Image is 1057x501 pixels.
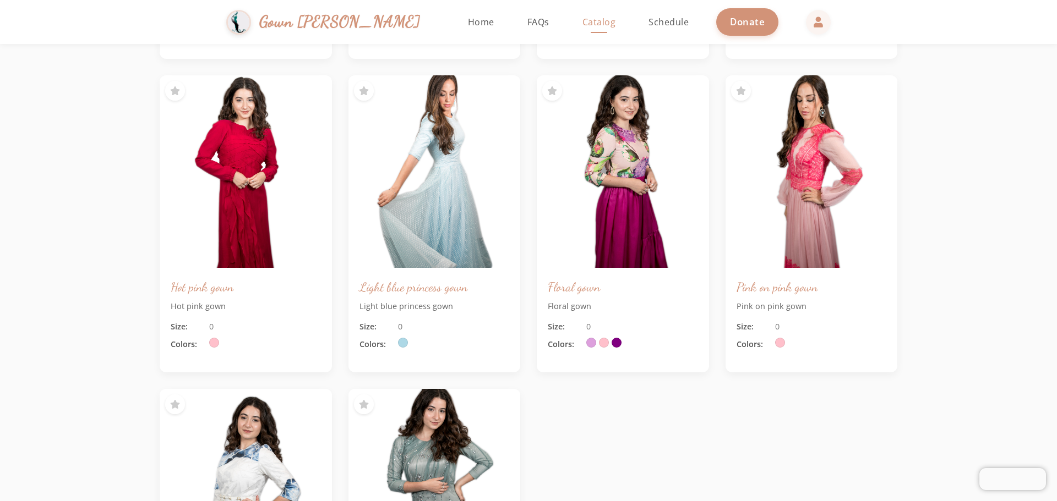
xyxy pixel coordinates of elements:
[730,15,765,28] span: Donate
[537,75,709,268] img: Floral gown
[171,279,321,295] h3: Hot pink gown
[171,300,321,312] p: Hot pink gown
[979,468,1046,490] iframe: Chatra live chat
[737,300,887,312] p: Pink on pink gown
[348,75,521,268] img: Light blue princess gown
[548,338,581,350] span: Colors:
[359,321,393,333] span: Size:
[171,321,204,333] span: Size:
[548,279,698,295] h3: Floral gown
[209,321,214,333] span: 0
[737,321,770,333] span: Size:
[726,75,898,268] img: Pink on pink gown
[527,16,549,28] span: FAQs
[226,10,251,35] img: Gown Gmach Logo
[468,16,494,28] span: Home
[582,16,616,28] span: Catalog
[775,321,780,333] span: 0
[160,75,332,268] img: Hot pink gown
[649,16,689,28] span: Schedule
[359,300,510,312] p: Light blue princess gown
[398,321,402,333] span: 0
[548,300,698,312] p: Floral gown
[586,321,591,333] span: 0
[548,321,581,333] span: Size:
[171,338,204,350] span: Colors:
[359,338,393,350] span: Colors:
[737,338,770,350] span: Colors:
[259,10,421,34] span: Gown [PERSON_NAME]
[716,8,778,35] a: Donate
[737,279,887,295] h3: Pink on pink gown
[359,279,510,295] h3: Light blue princess gown
[226,7,432,37] a: Gown [PERSON_NAME]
